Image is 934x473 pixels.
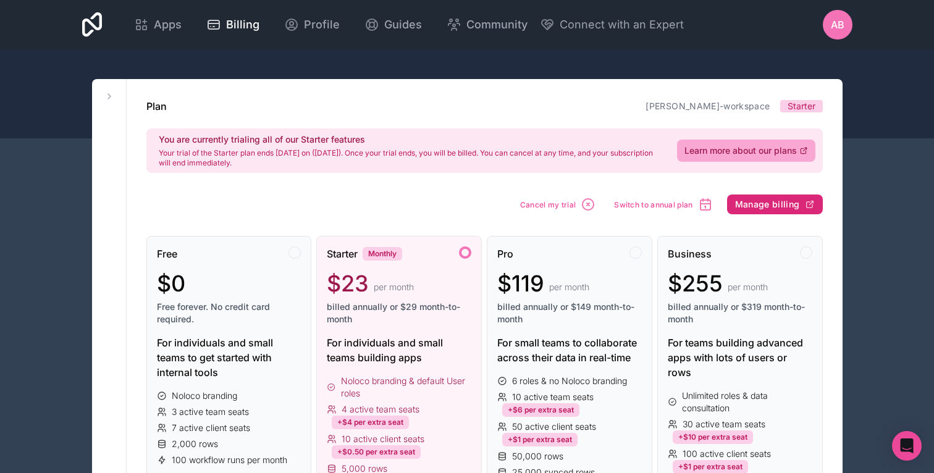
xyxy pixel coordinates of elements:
[502,433,578,446] div: +$1 per extra seat
[124,11,191,38] a: Apps
[683,418,765,430] span: 30 active team seats
[677,140,815,162] a: Learn more about our plans
[512,450,563,463] span: 50,000 rows
[304,16,340,33] span: Profile
[788,100,815,112] span: Starter
[683,448,771,460] span: 100 active client seats
[684,144,797,157] span: Learn more about our plans
[497,301,642,325] span: billed annually or $149 month-to-month
[157,246,177,261] span: Free
[516,193,600,216] button: Cancel my trial
[512,391,594,403] span: 10 active team seats
[146,99,167,114] h1: Plan
[159,133,662,146] h2: You are currently trialing all of our Starter features
[497,246,513,261] span: Pro
[342,433,424,445] span: 10 active client seats
[610,193,717,216] button: Switch to annual plan
[327,271,369,296] span: $23
[673,430,753,444] div: +$10 per extra seat
[735,199,800,210] span: Manage billing
[549,281,589,293] span: per month
[682,390,812,414] span: Unlimited roles & data consultation
[332,445,421,459] div: +$0.50 per extra seat
[157,271,185,296] span: $0
[728,281,768,293] span: per month
[437,11,537,38] a: Community
[502,403,579,417] div: +$6 per extra seat
[172,438,218,450] span: 2,000 rows
[274,11,350,38] a: Profile
[332,416,409,429] div: +$4 per extra seat
[342,403,419,416] span: 4 active team seats
[327,335,471,365] div: For individuals and small teams building apps
[646,101,770,111] a: [PERSON_NAME]-workspace
[159,148,662,168] p: Your trial of the Starter plan ends [DATE] on ([DATE]). Once your trial ends, you will be billed....
[668,271,723,296] span: $255
[540,16,684,33] button: Connect with an Expert
[560,16,684,33] span: Connect with an Expert
[497,271,544,296] span: $119
[196,11,269,38] a: Billing
[157,335,301,380] div: For individuals and small teams to get started with internal tools
[327,246,358,261] span: Starter
[172,406,249,418] span: 3 active team seats
[466,16,528,33] span: Community
[172,422,250,434] span: 7 active client seats
[520,200,576,209] span: Cancel my trial
[384,16,422,33] span: Guides
[727,195,823,214] button: Manage billing
[172,454,287,466] span: 100 workflow runs per month
[172,390,237,402] span: Noloco branding
[374,281,414,293] span: per month
[512,421,596,433] span: 50 active client seats
[497,335,642,365] div: For small teams to collaborate across their data in real-time
[341,375,471,400] span: Noloco branding & default User roles
[668,301,812,325] span: billed annually or $319 month-to-month
[355,11,432,38] a: Guides
[831,17,844,32] span: AB
[614,200,692,209] span: Switch to annual plan
[157,301,301,325] span: Free forever. No credit card required.
[327,301,471,325] span: billed annually or $29 month-to-month
[668,335,812,380] div: For teams building advanced apps with lots of users or rows
[363,247,402,261] div: Monthly
[226,16,259,33] span: Billing
[154,16,182,33] span: Apps
[668,246,712,261] span: Business
[892,431,922,461] div: Open Intercom Messenger
[512,375,627,387] span: 6 roles & no Noloco branding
